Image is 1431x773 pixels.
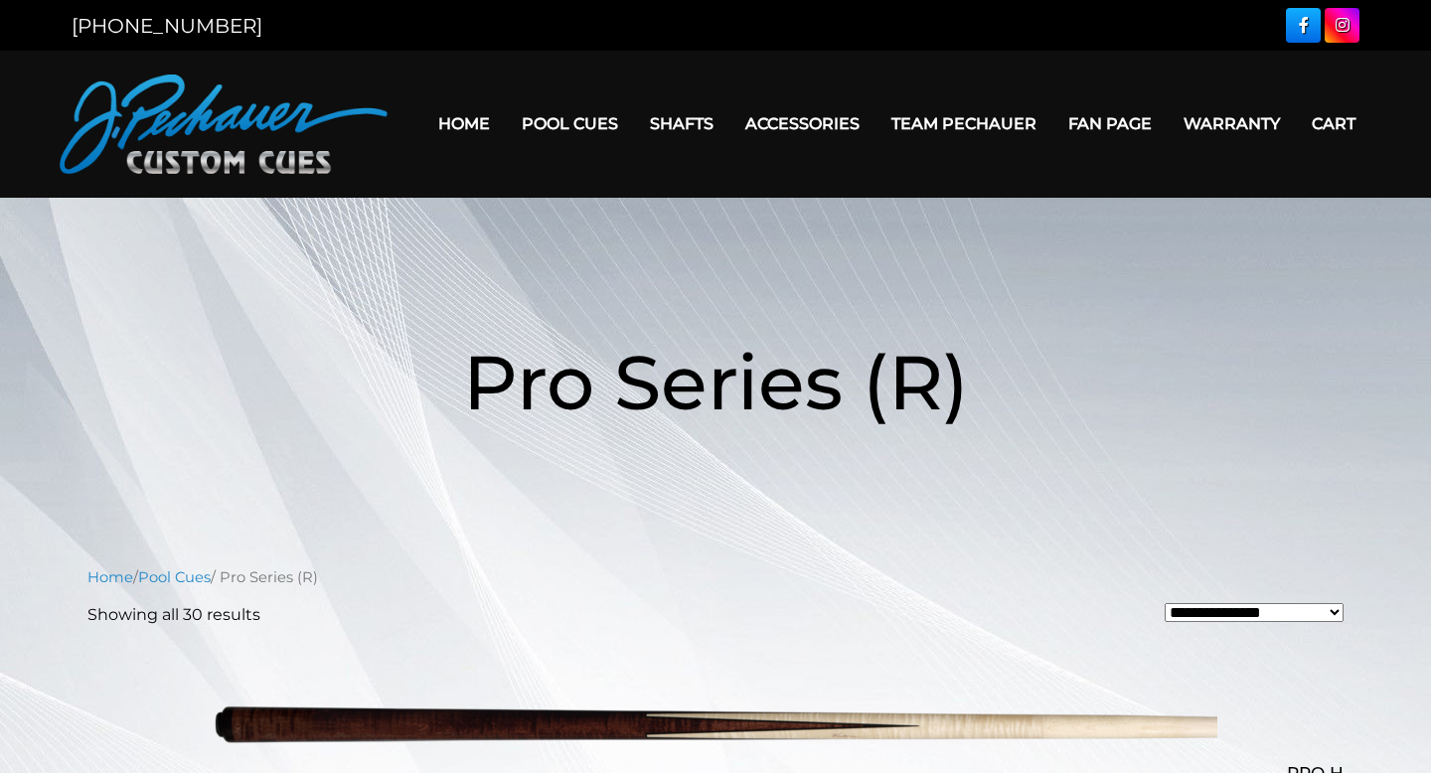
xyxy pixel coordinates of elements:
[634,98,729,149] a: Shafts
[87,568,133,586] a: Home
[60,75,388,174] img: Pechauer Custom Cues
[875,98,1052,149] a: Team Pechauer
[138,568,211,586] a: Pool Cues
[422,98,506,149] a: Home
[1052,98,1168,149] a: Fan Page
[72,14,262,38] a: [PHONE_NUMBER]
[729,98,875,149] a: Accessories
[1168,98,1296,149] a: Warranty
[87,603,260,627] p: Showing all 30 results
[1165,603,1344,622] select: Shop order
[1296,98,1371,149] a: Cart
[463,336,969,428] span: Pro Series (R)
[506,98,634,149] a: Pool Cues
[87,566,1344,588] nav: Breadcrumb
